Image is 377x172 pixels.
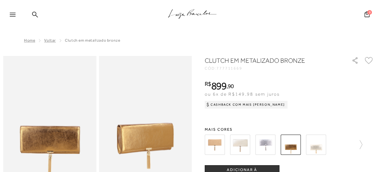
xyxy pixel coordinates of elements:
[65,38,120,43] span: CLUTCH EM METALIZADO BRONZE
[228,83,234,89] span: 90
[255,135,275,155] img: CLUTCH EM COURO COBRA METALIZADO PRATA
[205,101,287,109] div: Cashback com Mais [PERSON_NAME]
[44,38,56,43] a: Voltar
[205,91,280,97] span: ou 6x de R$149,98 sem juros
[24,38,35,43] a: Home
[211,80,226,92] span: 899
[205,66,334,70] div: CÓD:
[205,127,374,131] span: Mais cores
[216,66,242,71] span: 777711669
[205,135,225,155] img: CLUTCH DE RÁFIA BEGE
[230,135,250,155] img: CLUTCH EM COURO COBRA METALIZADO DOURADO
[226,83,234,89] i: ,
[205,56,326,65] h1: CLUTCH EM METALIZADO BRONZE
[362,11,371,20] button: 0
[281,135,301,155] img: CLUTCH EM METALIZADO BRONZE
[306,135,326,155] img: CLUTCH EM METALIZADO DOURADO
[367,10,372,15] span: 0
[205,81,211,87] i: R$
